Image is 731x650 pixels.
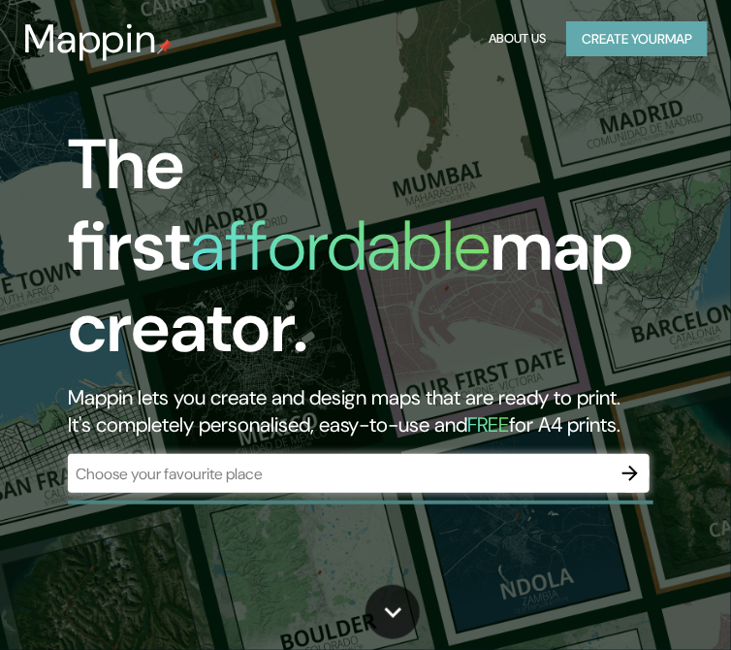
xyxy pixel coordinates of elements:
[68,124,652,384] h1: The first map creator.
[68,384,652,439] h2: Mappin lets you create and design maps that are ready to print. It's completely personalised, eas...
[566,21,708,57] button: Create yourmap
[23,16,157,62] h3: Mappin
[468,411,510,439] h5: FREE
[190,201,492,291] h1: affordable
[157,39,173,54] img: mappin-pin
[68,463,611,485] input: Choose your favourite place
[484,21,551,57] button: About Us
